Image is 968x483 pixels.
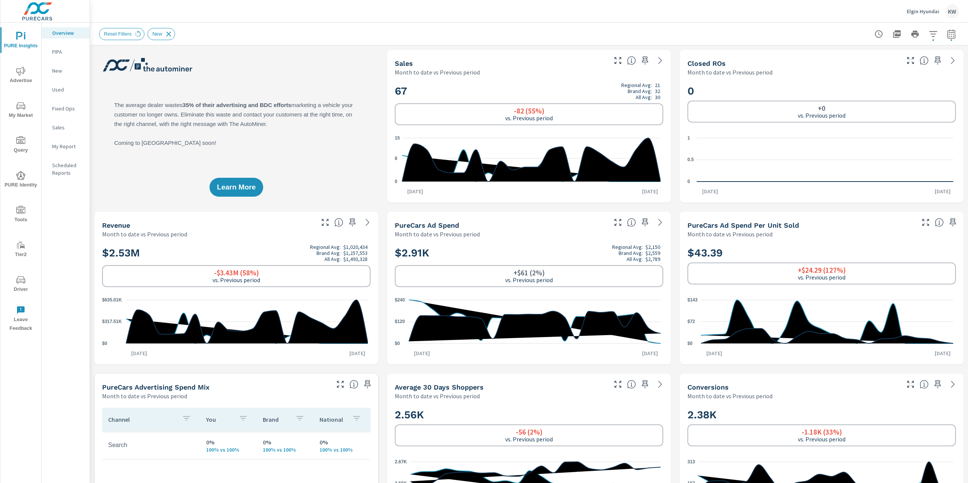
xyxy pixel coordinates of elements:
text: 15 [395,135,400,141]
span: Reset Filters [99,31,136,37]
p: Month to date vs Previous period [687,68,773,77]
p: 32 [655,88,660,94]
h5: Closed ROs [687,59,726,67]
p: All Avg: [627,256,643,262]
span: Save this to your personalized report [947,216,959,228]
text: $143 [687,297,698,303]
p: $2,789 [645,256,660,262]
text: $0 [102,341,107,346]
div: Reset Filters [99,28,144,40]
p: Regional Avg: [621,82,652,88]
text: $72 [687,319,695,324]
p: $1,493,328 [343,256,368,262]
p: Month to date vs Previous period [102,391,187,401]
h2: 2.38K [687,408,956,421]
text: 0 [687,179,690,184]
p: My Report [52,143,84,150]
h5: Average 30 Days Shoppers [395,383,484,391]
p: [DATE] [126,349,152,357]
a: See more details in report [947,54,959,67]
button: Make Fullscreen [612,54,624,67]
p: New [52,67,84,75]
p: [DATE] [402,188,428,195]
p: Overview [52,29,84,37]
h6: -82 (55%) [514,107,544,115]
h6: -$3.43M (58%) [214,269,259,276]
p: 100% vs 100% [206,447,251,453]
p: $1,257,553 [343,250,368,256]
span: Learn More [217,184,256,191]
button: Make Fullscreen [334,378,346,390]
button: Make Fullscreen [612,378,624,390]
span: Save this to your personalized report [361,378,374,390]
text: 0.5 [687,157,694,163]
button: "Export Report to PDF" [889,26,904,42]
p: PIPA [52,48,84,56]
h2: $2.53M [102,244,371,262]
div: My Report [42,141,90,152]
p: 100% vs 100% [263,447,307,453]
a: See more details in report [654,54,666,67]
p: Scheduled Reports [52,162,84,177]
button: Apply Filters [926,26,941,42]
button: Make Fullscreen [904,54,917,67]
p: All Avg: [324,256,341,262]
span: This table looks at how you compare to the amount of budget you spend per channel as opposed to y... [349,380,358,389]
h6: +$61 (2%) [513,269,545,276]
p: Month to date vs Previous period [395,391,480,401]
div: KW [945,5,959,18]
h2: 2.56K [395,408,663,421]
span: A rolling 30 day total of daily Shoppers on the dealership website, averaged over the selected da... [627,380,636,389]
div: New [42,65,90,76]
button: Make Fullscreen [319,216,331,228]
p: Month to date vs Previous period [395,68,480,77]
p: vs. Previous period [798,274,845,281]
text: 1 [687,135,690,141]
span: Save this to your personalized report [639,54,651,67]
h2: 67 [395,82,663,100]
button: Learn More [209,178,263,197]
p: Regional Avg: [612,244,643,250]
div: New [147,28,175,40]
text: $240 [395,297,405,303]
p: [DATE] [929,188,956,195]
p: Used [52,86,84,93]
p: [DATE] [344,349,371,357]
p: Month to date vs Previous period [687,230,773,239]
p: [DATE] [637,188,663,195]
span: Driver [3,275,39,294]
h5: PureCars Advertising Spend Mix [102,383,209,391]
h5: PureCars Ad Spend Per Unit Sold [687,221,799,229]
div: PIPA [42,46,90,57]
h5: Sales [395,59,413,67]
text: 2.67K [395,459,407,464]
button: Make Fullscreen [920,216,932,228]
p: 21 [655,82,660,88]
div: Scheduled Reports [42,160,90,179]
span: Total cost of media for all PureCars channels for the selected dealership group over the selected... [627,218,636,227]
text: $635.01K [102,297,122,303]
h5: PureCars Ad Spend [395,221,459,229]
p: Channel [108,416,176,423]
a: See more details in report [654,378,666,390]
p: 100% vs 100% [320,447,364,453]
p: vs. Previous period [505,115,553,121]
text: 0 [395,179,397,184]
p: vs. Previous period [505,276,553,283]
p: [DATE] [637,349,663,357]
button: Select Date Range [944,26,959,42]
p: Elgin Hyundai [907,8,939,15]
p: 0% [206,438,251,447]
p: Brand [263,416,289,423]
span: Average cost of advertising per each vehicle sold at the dealer over the selected date range. The... [935,218,944,227]
p: All Avg: [636,94,652,100]
text: $120 [395,319,405,325]
span: Tools [3,206,39,224]
span: Leave Feedback [3,306,39,333]
text: 8 [395,156,397,161]
text: $0 [687,341,693,346]
p: vs. Previous period [505,436,553,443]
span: Tier2 [3,241,39,259]
p: Month to date vs Previous period [102,230,187,239]
div: nav menu [0,23,41,336]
